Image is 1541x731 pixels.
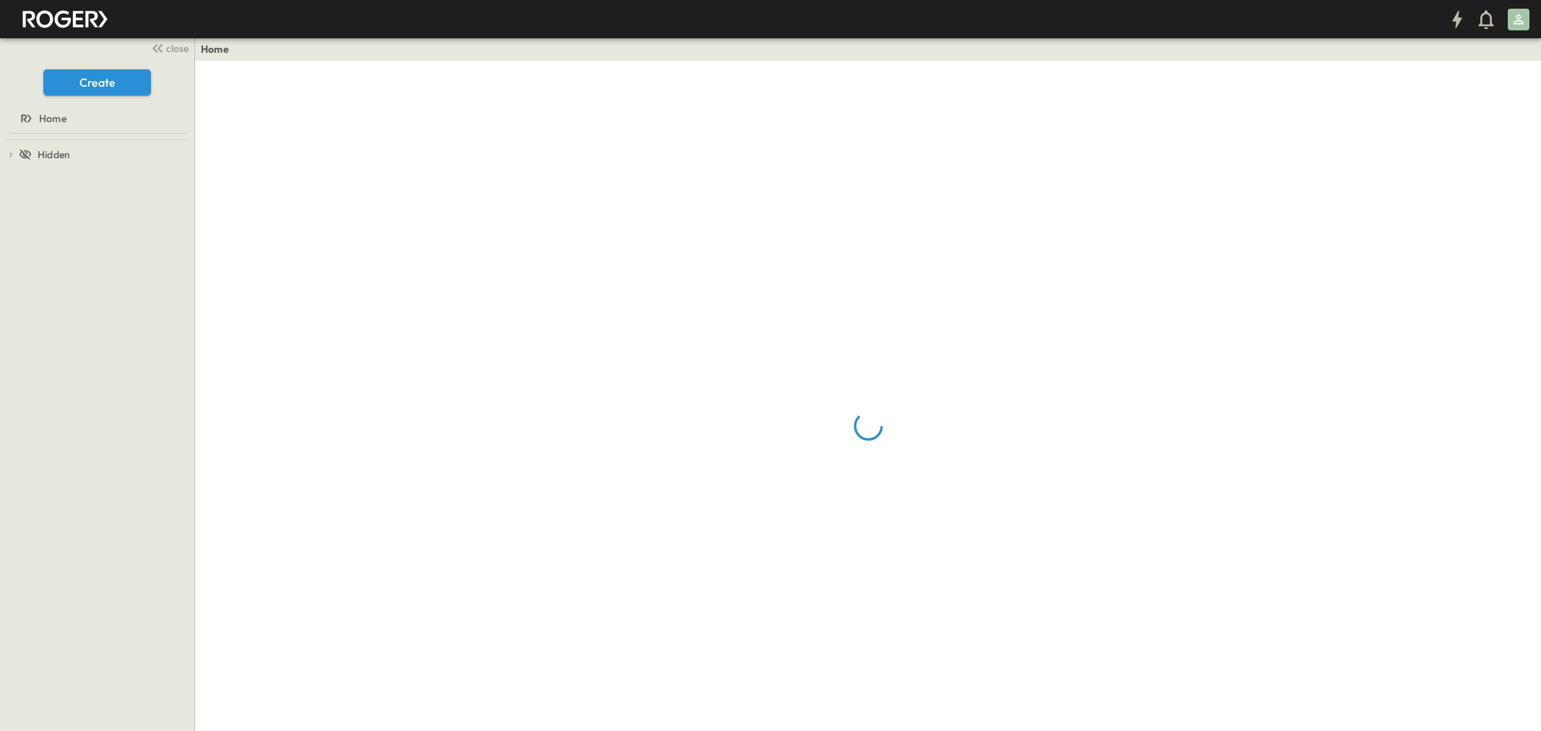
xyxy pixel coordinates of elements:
button: close [145,38,191,58]
span: Home [39,111,66,126]
nav: breadcrumbs [201,42,238,56]
span: close [166,41,189,56]
button: Create [43,69,151,95]
span: Hidden [38,147,70,162]
a: Home [3,108,189,129]
a: Home [201,42,229,56]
